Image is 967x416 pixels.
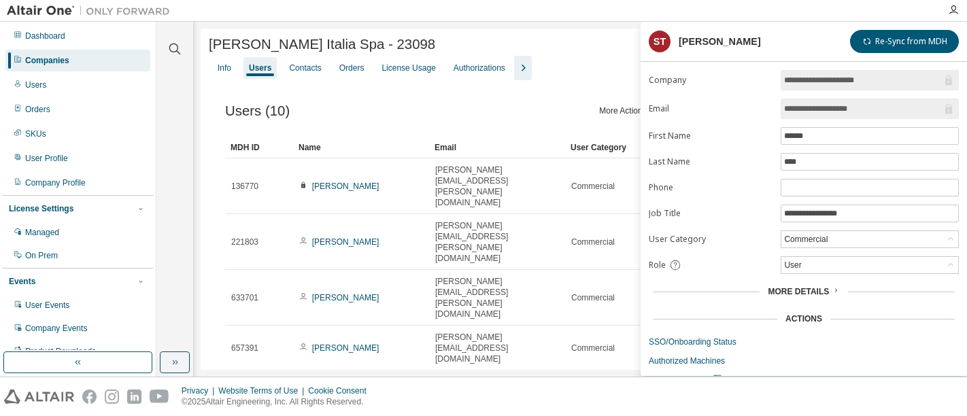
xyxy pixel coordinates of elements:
[782,258,803,273] div: User
[25,55,69,66] div: Companies
[231,137,288,158] div: MDH ID
[649,31,671,52] div: ST
[312,237,379,247] a: [PERSON_NAME]
[308,385,374,396] div: Cookie Consent
[435,276,559,319] span: [PERSON_NAME][EMAIL_ADDRESS][PERSON_NAME][DOMAIN_NAME]
[312,293,379,302] a: [PERSON_NAME]
[571,237,615,247] span: Commercial
[435,220,559,264] span: [PERSON_NAME][EMAIL_ADDRESS][PERSON_NAME][DOMAIN_NAME]
[299,137,424,158] div: Name
[231,343,258,353] span: 657391
[231,237,258,247] span: 221803
[596,99,661,122] button: More Actions
[105,389,119,404] img: instagram.svg
[571,181,615,192] span: Commercial
[782,232,830,247] div: Commercial
[25,153,68,164] div: User Profile
[649,260,666,271] span: Role
[231,181,258,192] span: 136770
[785,313,822,324] div: Actions
[649,182,773,193] label: Phone
[649,375,722,385] span: User Activity Logs
[679,36,761,47] div: [PERSON_NAME]
[571,292,615,303] span: Commercial
[9,203,73,214] div: License Settings
[649,103,773,114] label: Email
[7,4,177,18] img: Altair One
[182,385,218,396] div: Privacy
[571,137,644,158] div: User Category
[381,63,435,73] div: License Usage
[25,128,46,139] div: SKUs
[127,389,141,404] img: linkedin.svg
[435,332,559,364] span: [PERSON_NAME][EMAIL_ADDRESS][DOMAIN_NAME]
[25,346,96,357] div: Product Downloads
[25,31,65,41] div: Dashboard
[435,164,559,208] span: [PERSON_NAME][EMAIL_ADDRESS][PERSON_NAME][DOMAIN_NAME]
[649,356,959,366] a: Authorized Machines
[339,63,364,73] div: Orders
[312,181,379,191] a: [PERSON_NAME]
[25,104,50,115] div: Orders
[150,389,169,404] img: youtube.svg
[571,343,615,353] span: Commercial
[249,63,271,73] div: Users
[649,208,773,219] label: Job Title
[435,137,560,158] div: Email
[25,323,87,334] div: Company Events
[4,389,74,404] img: altair_logo.svg
[82,389,97,404] img: facebook.svg
[25,227,59,238] div: Managed
[649,75,773,86] label: Company
[209,37,435,52] span: [PERSON_NAME] Italia Spa - 23098
[225,103,290,119] span: Users (10)
[218,385,308,396] div: Website Terms of Use
[649,156,773,167] label: Last Name
[25,250,58,261] div: On Prem
[231,292,258,303] span: 633701
[312,343,379,353] a: [PERSON_NAME]
[649,131,773,141] label: First Name
[25,177,86,188] div: Company Profile
[649,234,773,245] label: User Category
[9,276,35,287] div: Events
[25,80,46,90] div: Users
[25,300,69,311] div: User Events
[768,287,829,296] span: More Details
[781,231,958,247] div: Commercial
[781,257,958,273] div: User
[182,396,375,408] p: © 2025 Altair Engineering, Inc. All Rights Reserved.
[850,30,959,53] button: Re-Sync from MDH
[454,63,505,73] div: Authorizations
[289,63,321,73] div: Contacts
[218,63,231,73] div: Info
[649,336,959,347] a: SSO/Onboarding Status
